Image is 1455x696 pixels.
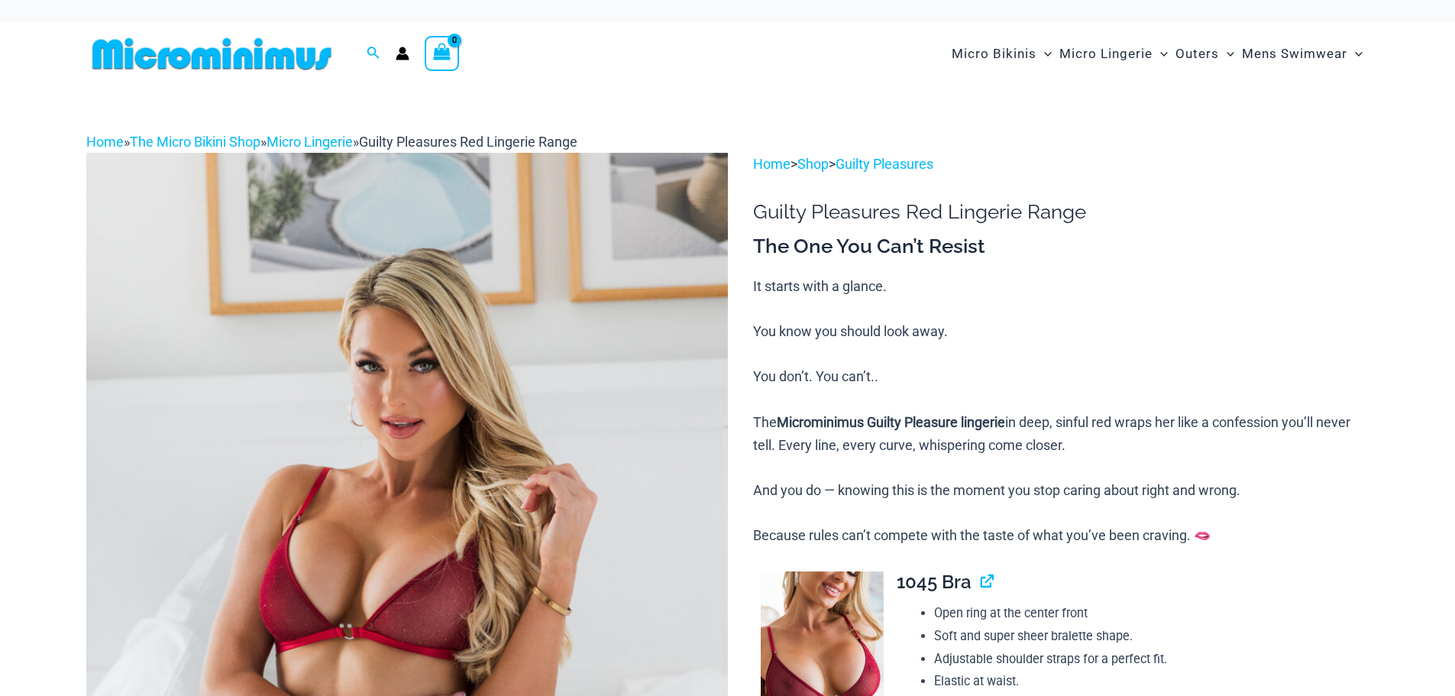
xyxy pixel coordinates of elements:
[948,31,1056,77] a: Micro BikinisMenu ToggleMenu Toggle
[753,200,1369,224] h1: Guilty Pleasures Red Lingerie Range
[897,571,972,593] span: 1045 Bra
[425,36,460,71] a: View Shopping Cart, empty
[934,625,1369,648] li: Soft and super sheer bralette shape.
[86,37,338,71] img: MM SHOP LOGO FLAT
[1172,31,1238,77] a: OutersMenu ToggleMenu Toggle
[934,602,1369,625] li: Open ring at the center front
[359,134,577,150] span: Guilty Pleasures Red Lingerie Range
[1219,34,1234,73] span: Menu Toggle
[1175,34,1219,73] span: Outers
[1056,31,1172,77] a: Micro LingerieMenu ToggleMenu Toggle
[952,34,1036,73] span: Micro Bikinis
[753,153,1369,176] p: > >
[934,648,1369,671] li: Adjustable shoulder straps for a perfect fit.
[86,134,124,150] a: Home
[1347,34,1363,73] span: Menu Toggle
[367,44,380,63] a: Search icon link
[396,47,409,60] a: Account icon link
[753,275,1369,547] p: It starts with a glance. You know you should look away. You don’t. You can’t.. The in deep, sinfu...
[1238,31,1366,77] a: Mens SwimwearMenu ToggleMenu Toggle
[946,28,1369,79] nav: Site Navigation
[86,134,577,150] span: » » »
[777,414,1005,430] b: Microminimus Guilty Pleasure lingerie
[1059,34,1153,73] span: Micro Lingerie
[130,134,260,150] a: The Micro Bikini Shop
[1153,34,1168,73] span: Menu Toggle
[753,156,791,172] a: Home
[267,134,353,150] a: Micro Lingerie
[1036,34,1052,73] span: Menu Toggle
[1242,34,1347,73] span: Mens Swimwear
[836,156,933,172] a: Guilty Pleasures
[753,234,1369,260] h3: The One You Can’t Resist
[797,156,829,172] a: Shop
[934,670,1369,693] li: Elastic at waist.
